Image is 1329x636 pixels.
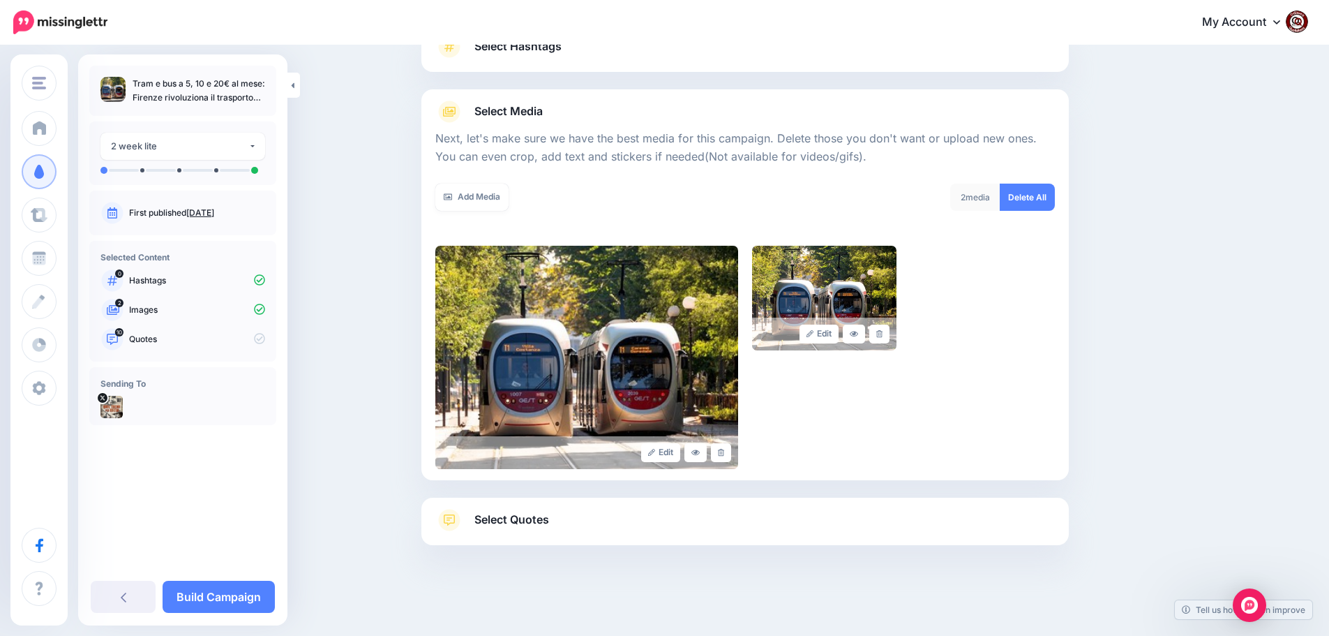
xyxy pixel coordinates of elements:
[100,77,126,102] img: 50e0b22e41d82a986539fdc715f042fb_thumb.jpg
[1233,589,1266,622] div: Open Intercom Messenger
[133,77,265,105] p: Tram e bus a 5, 10 e 20€ al mese: Firenze rivoluziona il trasporto pubblico
[435,246,738,469] img: 50e0b22e41d82a986539fdc715f042fb_large.jpg
[435,101,1055,123] a: Select Media
[435,130,1055,166] p: Next, let's make sure we have the best media for this campaign. Delete those you don't want or up...
[435,123,1055,469] div: Select Media
[115,299,123,307] span: 2
[115,328,123,337] span: 10
[100,378,265,389] h4: Sending To
[752,246,896,350] img: 8f42ae1186d14e722db4e52b2322f498_large.jpg
[435,509,1055,545] a: Select Quotes
[950,184,1000,211] div: media
[435,36,1055,72] a: Select Hashtags
[129,274,265,287] p: Hashtags
[1175,600,1312,619] a: Tell us how we can improve
[115,269,123,278] span: 0
[111,138,248,154] div: 2 week lite
[641,443,681,462] a: Edit
[100,252,265,262] h4: Selected Content
[100,396,123,418] img: uTTNWBrh-84924.jpeg
[474,510,549,529] span: Select Quotes
[1188,6,1308,40] a: My Account
[474,102,543,121] span: Select Media
[129,207,265,219] p: First published
[435,184,509,211] a: Add Media
[961,192,966,202] span: 2
[129,304,265,316] p: Images
[13,10,107,34] img: Missinglettr
[799,325,839,343] a: Edit
[186,207,214,218] a: [DATE]
[100,133,265,160] button: 2 week lite
[474,37,562,56] span: Select Hashtags
[129,333,265,346] p: Quotes
[1000,184,1055,211] a: Delete All
[32,77,46,89] img: menu.png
